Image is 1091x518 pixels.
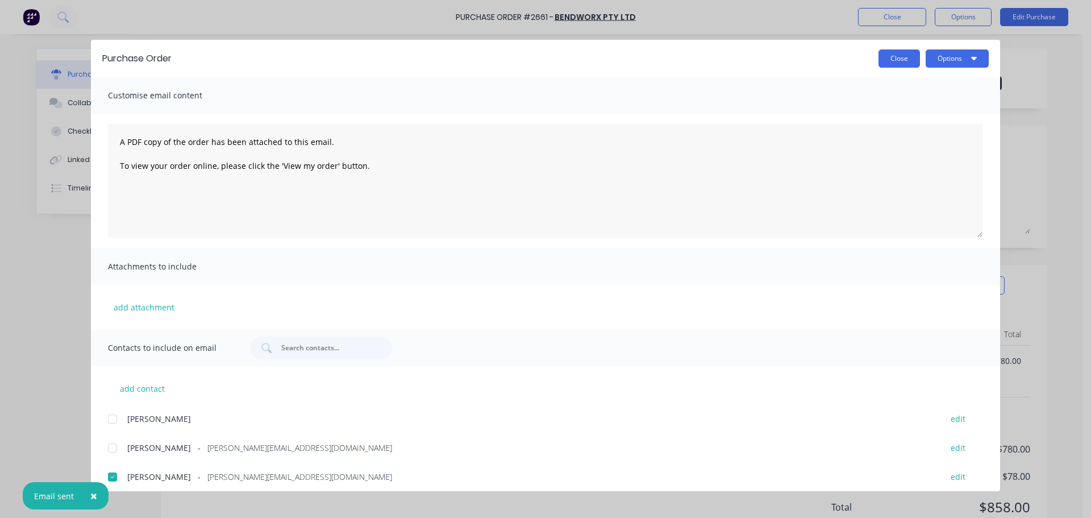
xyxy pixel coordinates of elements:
span: Attachments to include [108,259,233,275]
button: edit [944,440,972,455]
span: [PERSON_NAME][EMAIL_ADDRESS][DOMAIN_NAME] [207,442,392,454]
span: [PERSON_NAME] [127,471,191,483]
span: - [198,442,201,454]
div: Email sent [34,490,74,502]
span: [PERSON_NAME] [127,413,191,425]
span: [PERSON_NAME][EMAIL_ADDRESS][DOMAIN_NAME] [207,471,392,483]
button: add contact [108,380,176,397]
button: Close [878,49,920,68]
span: Customise email content [108,88,233,103]
button: edit [944,411,972,426]
input: Search contacts... [280,342,374,354]
div: Purchase Order [102,52,172,65]
button: Options [926,49,989,68]
span: × [90,488,97,504]
textarea: A PDF copy of the order has been attached to this email. To view your order online, please click ... [108,124,983,238]
span: - [198,471,201,483]
button: add attachment [108,299,180,316]
span: [PERSON_NAME] [127,442,191,454]
span: Contacts to include on email [108,340,233,356]
button: Close [79,482,109,509]
button: edit [944,469,972,484]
